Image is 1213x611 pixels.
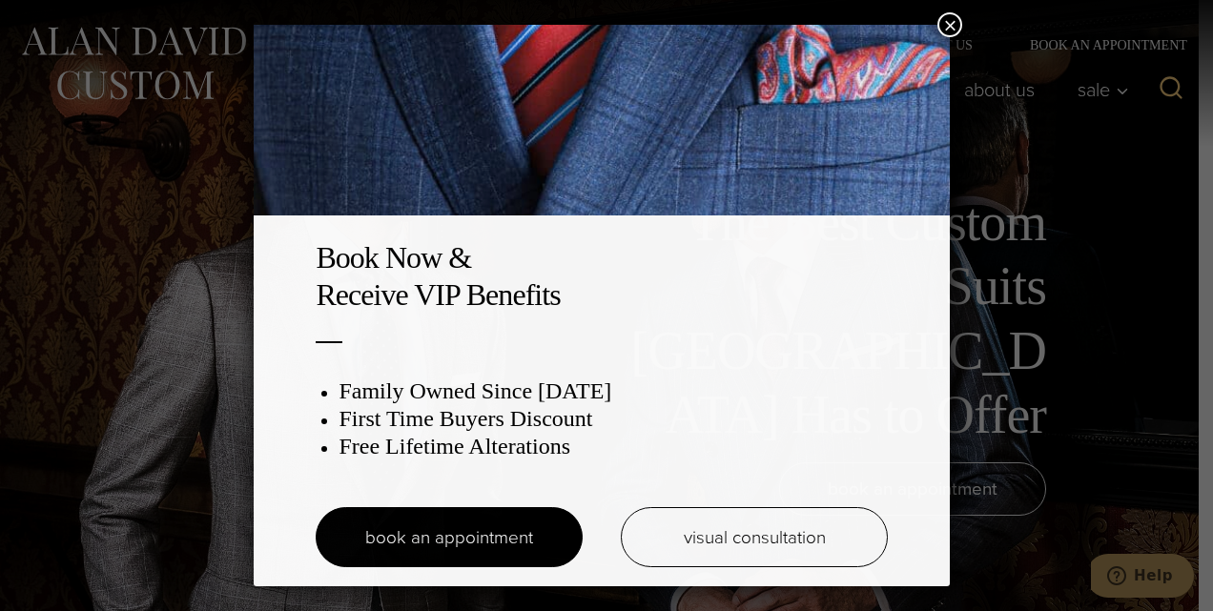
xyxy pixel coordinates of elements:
[316,507,583,567] a: book an appointment
[621,507,888,567] a: visual consultation
[339,405,888,433] h3: First Time Buyers Discount
[316,239,888,313] h2: Book Now & Receive VIP Benefits
[937,12,962,37] button: Close
[43,13,82,31] span: Help
[339,433,888,460] h3: Free Lifetime Alterations
[339,377,888,405] h3: Family Owned Since [DATE]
